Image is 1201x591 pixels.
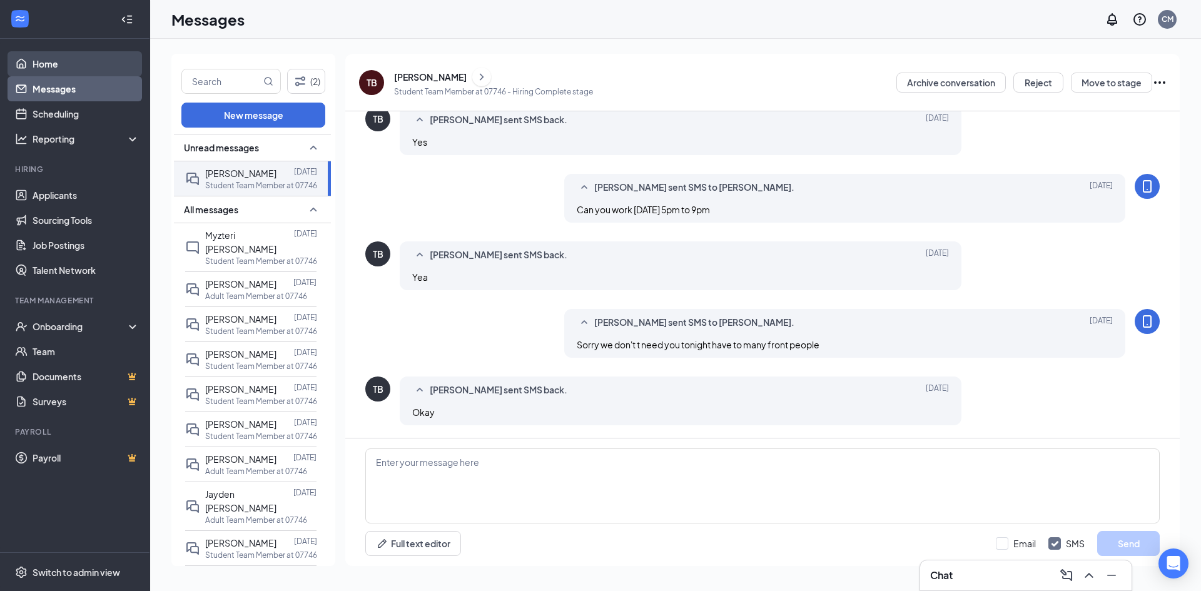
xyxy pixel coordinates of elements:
p: Student Team Member at 07746 [205,256,317,266]
a: Messages [33,76,139,101]
svg: SmallChevronUp [412,248,427,263]
div: CM [1162,14,1173,24]
span: [PERSON_NAME] [205,383,276,395]
svg: SmallChevronUp [577,315,592,330]
svg: ChevronUp [1082,568,1097,583]
svg: DoubleChat [185,422,200,437]
button: New message [181,103,325,128]
a: Job Postings [33,233,139,258]
button: ComposeMessage [1057,565,1077,585]
svg: SmallChevronUp [306,140,321,155]
a: PayrollCrown [33,445,139,470]
span: [PERSON_NAME] sent SMS back. [430,248,567,263]
span: Sorry we don't t need you tonight have to many front people [577,339,819,350]
button: ChevronUp [1079,565,1099,585]
div: Open Intercom Messenger [1158,548,1188,578]
a: Talent Network [33,258,139,283]
button: Move to stage [1071,73,1152,93]
a: SurveysCrown [33,389,139,414]
p: Student Team Member at 07746 [205,431,317,442]
p: [DATE] [293,452,317,463]
div: Reporting [33,133,140,145]
span: [PERSON_NAME] [205,278,276,290]
p: Student Team Member at 07746 [205,396,317,407]
svg: DoubleChat [185,171,200,186]
svg: QuestionInfo [1132,12,1147,27]
div: TB [373,248,383,260]
svg: Settings [15,566,28,578]
svg: Ellipses [1152,75,1167,90]
span: [DATE] [926,113,949,128]
div: Team Management [15,295,137,306]
a: Sourcing Tools [33,208,139,233]
p: [DATE] [294,166,317,177]
p: Adult Team Member at 07746 [205,515,307,525]
p: Student Team Member at 07746 [205,326,317,336]
div: TB [367,76,377,89]
svg: Filter [293,74,308,89]
svg: ComposeMessage [1059,568,1074,583]
span: Jayden [PERSON_NAME] [205,488,276,513]
span: [PERSON_NAME] sent SMS back. [430,113,567,128]
svg: DoubleChat [185,541,200,556]
a: Applicants [33,183,139,208]
div: Onboarding [33,320,129,333]
a: Home [33,51,139,76]
svg: UserCheck [15,320,28,333]
p: [DATE] [294,228,317,239]
button: Reject [1013,73,1063,93]
svg: Pen [376,537,388,550]
button: Full text editorPen [365,531,461,556]
button: Minimize [1102,565,1122,585]
svg: MagnifyingGlass [263,76,273,86]
span: [PERSON_NAME] [205,168,276,179]
span: [DATE] [1090,315,1113,330]
svg: DoubleChat [185,282,200,297]
div: TB [373,383,383,395]
span: [PERSON_NAME] [205,418,276,430]
svg: SmallChevronUp [412,383,427,398]
svg: DoubleChat [185,387,200,402]
p: [DATE] [294,347,317,358]
svg: Notifications [1105,12,1120,27]
span: [DATE] [926,248,949,263]
svg: Analysis [15,133,28,145]
span: Yea [412,271,428,283]
div: TB [373,113,383,125]
span: [DATE] [1090,180,1113,195]
span: [PERSON_NAME] sent SMS back. [430,383,567,398]
a: Scheduling [33,101,139,126]
p: Student Team Member at 07746 - Hiring Complete stage [394,86,593,97]
p: Student Team Member at 07746 [205,180,317,191]
span: Okay [412,407,435,418]
svg: SmallChevronUp [412,113,427,128]
a: DocumentsCrown [33,364,139,389]
button: Send [1097,531,1160,556]
span: [PERSON_NAME] [205,453,276,465]
svg: Minimize [1104,568,1119,583]
p: [DATE] [294,382,317,393]
svg: SmallChevronUp [306,202,321,217]
p: Adult Team Member at 07746 [205,466,307,477]
h3: Chat [930,568,953,582]
h1: Messages [171,9,245,30]
span: [PERSON_NAME] [205,313,276,325]
p: Student Team Member at 07746 [205,361,317,371]
svg: DoubleChat [185,457,200,472]
a: Team [33,339,139,364]
svg: SmallChevronUp [577,180,592,195]
p: [DATE] [294,312,317,323]
svg: MobileSms [1140,179,1155,194]
span: [PERSON_NAME] sent SMS to [PERSON_NAME]. [594,180,794,195]
svg: ChevronRight [475,69,488,84]
p: Student Team Member at 07746 [205,550,317,560]
span: Myzteri [PERSON_NAME] [205,230,276,255]
p: [DATE] [294,536,317,547]
div: Payroll [15,427,137,437]
input: Search [182,69,261,93]
div: Switch to admin view [33,566,120,578]
svg: ChatInactive [185,240,200,255]
button: Archive conversation [896,73,1006,93]
span: Yes [412,136,427,148]
span: All messages [184,203,238,216]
